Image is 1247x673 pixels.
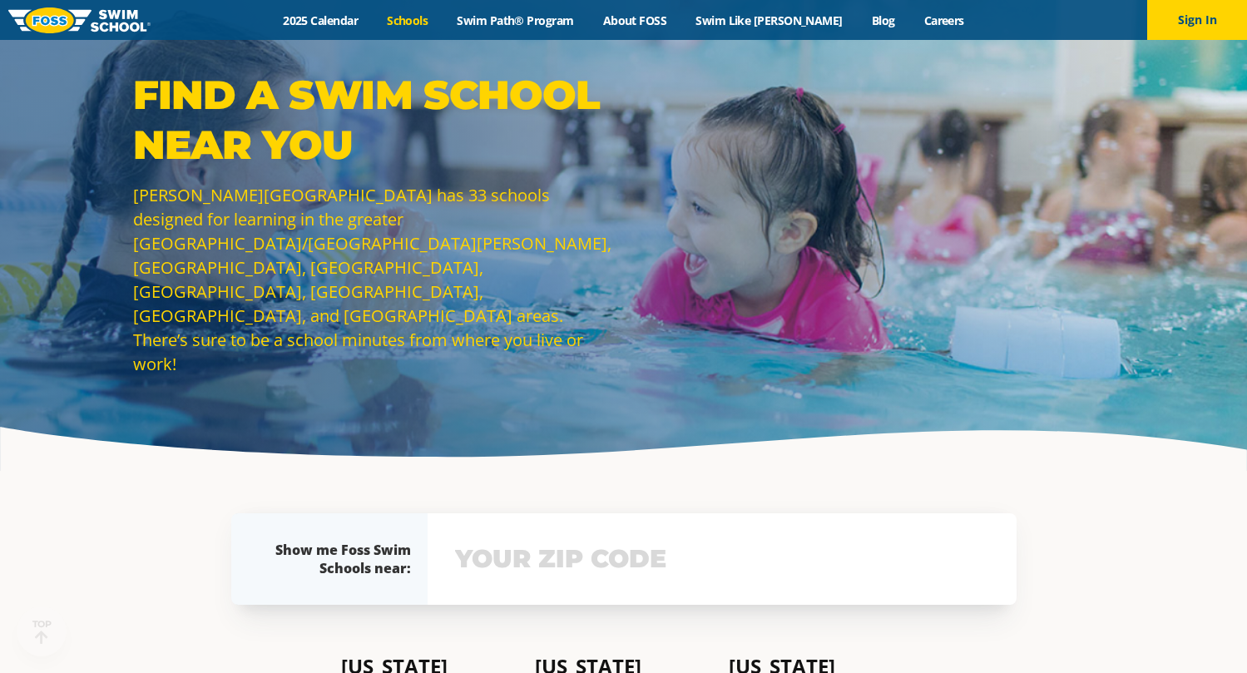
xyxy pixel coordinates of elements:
[451,535,993,583] input: YOUR ZIP CODE
[681,12,858,28] a: Swim Like [PERSON_NAME]
[265,541,411,577] div: Show me Foss Swim Schools near:
[443,12,588,28] a: Swim Path® Program
[269,12,373,28] a: 2025 Calendar
[857,12,909,28] a: Blog
[32,619,52,645] div: TOP
[373,12,443,28] a: Schools
[588,12,681,28] a: About FOSS
[909,12,978,28] a: Careers
[8,7,151,33] img: FOSS Swim School Logo
[133,70,616,170] p: Find a Swim School Near You
[133,183,616,376] p: [PERSON_NAME][GEOGRAPHIC_DATA] has 33 schools designed for learning in the greater [GEOGRAPHIC_DA...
